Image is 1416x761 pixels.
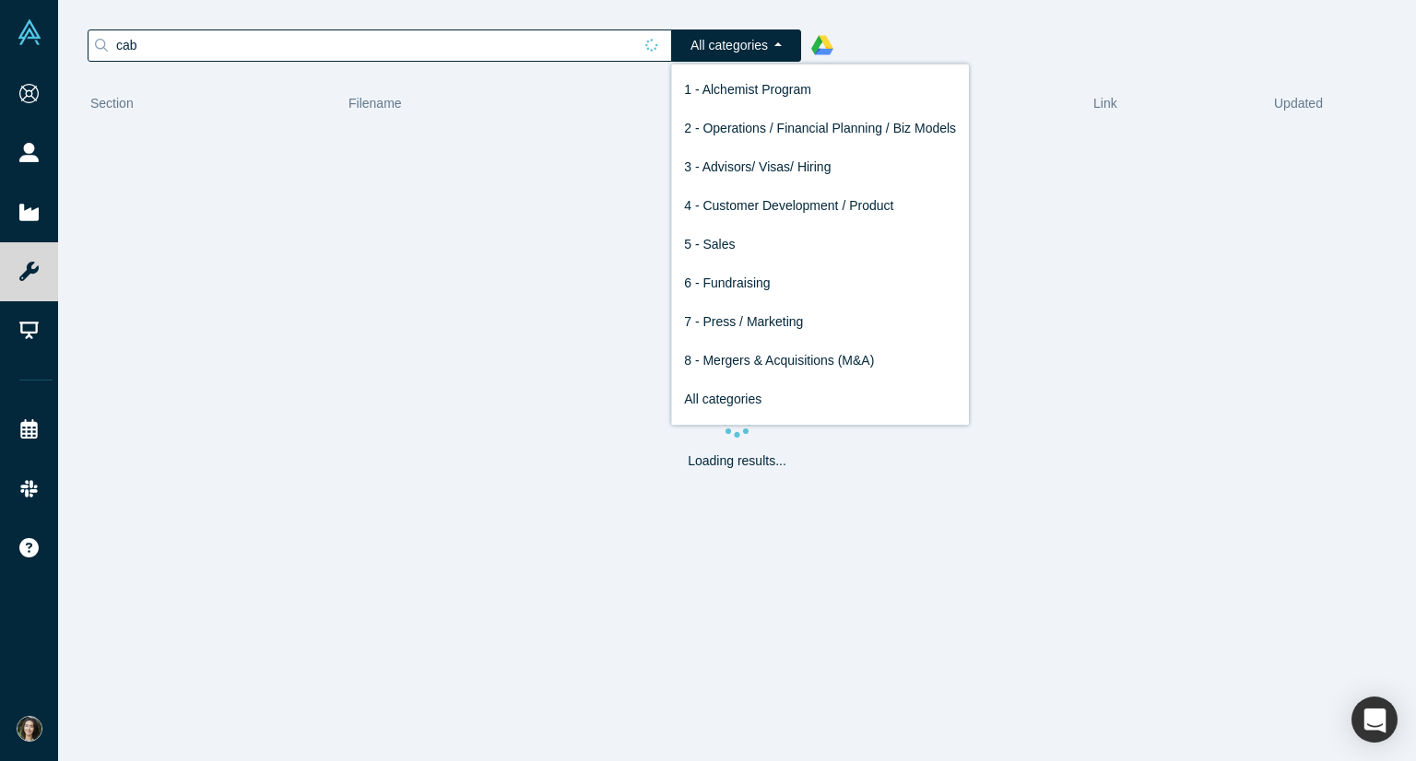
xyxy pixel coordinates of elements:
[1274,96,1323,111] span: Updated
[348,96,402,111] span: Filename
[17,19,42,45] img: Alchemist Vault Logo
[17,716,42,742] img: Yuri Hamamura's Account
[114,33,632,57] input: Search by filename, keyword or topic
[671,29,801,62] button: All categories
[671,341,969,380] a: 8 - Mergers & Acquisitions (M&A)
[671,147,969,186] a: 3 - Advisors/ Visas/ Hiring
[688,451,786,471] p: Loading results...
[90,96,134,111] span: Section
[671,109,969,147] a: 2 - Operations / Financial Planning / Biz Models
[671,380,969,418] a: All categories
[671,186,969,225] a: 4 - Customer Development / Product
[671,70,969,109] a: 1 - Alchemist Program
[671,302,969,341] a: 7 - Press / Marketing
[671,225,969,263] a: 5 - Sales
[671,263,969,302] a: 6 - Fundraising
[1093,96,1117,111] span: Link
